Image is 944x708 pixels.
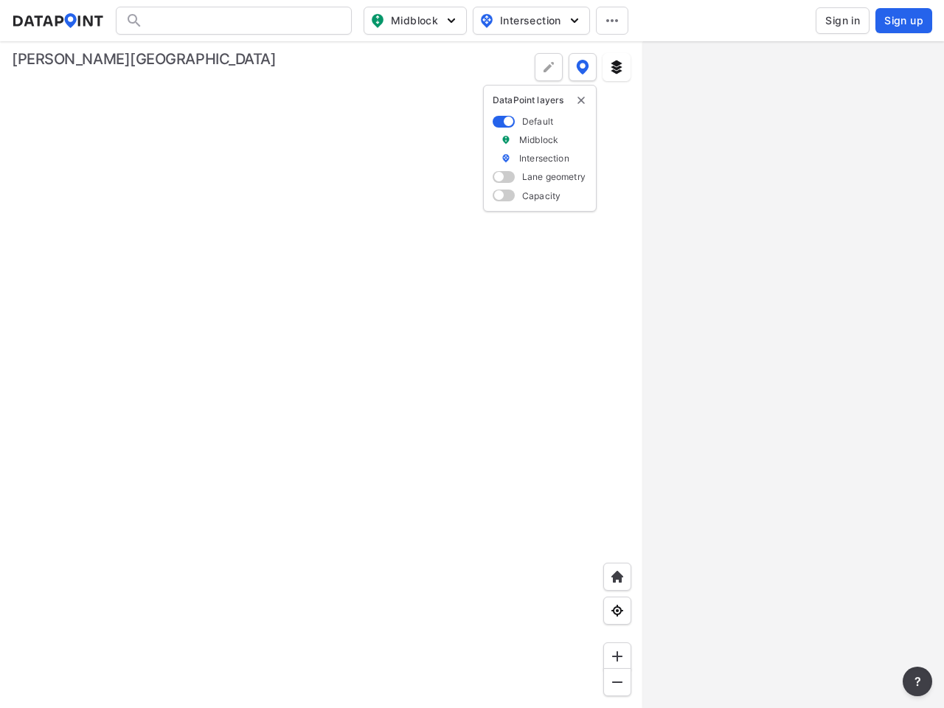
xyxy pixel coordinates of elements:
span: Midblock [370,12,457,29]
img: close-external-leyer.3061a1c7.svg [575,94,587,106]
div: Home [603,563,631,591]
img: +XpAUvaXAN7GudzAAAAAElFTkSuQmCC [610,569,625,584]
div: Zoom out [603,668,631,696]
div: Polygon tool [535,53,563,81]
label: Default [522,115,553,128]
button: DataPoint layers [569,53,597,81]
img: 5YPKRKmlfpI5mqlR8AD95paCi+0kK1fRFDJSaMmawlwaeJcJwk9O2fotCW5ve9gAAAAASUVORK5CYII= [444,13,459,28]
img: ZvzfEJKXnyWIrJytrsY285QMwk63cM6Drc+sIAAAAASUVORK5CYII= [610,649,625,664]
span: Sign up [884,13,923,28]
img: 5YPKRKmlfpI5mqlR8AD95paCi+0kK1fRFDJSaMmawlwaeJcJwk9O2fotCW5ve9gAAAAASUVORK5CYII= [567,13,582,28]
label: Lane geometry [522,170,586,183]
img: marker_Midblock.5ba75e30.svg [501,133,511,146]
img: data-point-layers.37681fc9.svg [576,60,589,74]
img: map_pin_int.54838e6b.svg [478,12,496,29]
label: Midblock [519,133,558,146]
button: Midblock [364,7,467,35]
span: Sign in [825,13,860,28]
a: Sign in [813,7,872,34]
button: Intersection [473,7,590,35]
button: more [903,667,932,696]
img: map_pin_mid.602f9df1.svg [369,12,386,29]
label: Capacity [522,190,560,202]
img: dataPointLogo.9353c09d.svg [12,13,104,28]
img: zeq5HYn9AnE9l6UmnFLPAAAAAElFTkSuQmCC [610,603,625,618]
button: External layers [603,53,631,81]
div: View my location [603,597,631,625]
img: +Dz8AAAAASUVORK5CYII= [541,60,556,74]
span: Intersection [479,12,580,29]
img: layers.ee07997e.svg [609,60,624,74]
div: Zoom in [603,642,631,670]
div: [PERSON_NAME][GEOGRAPHIC_DATA] [12,49,277,69]
a: Sign up [872,8,932,33]
p: DataPoint layers [493,94,587,106]
img: marker_Intersection.6861001b.svg [501,152,511,164]
button: delete [575,94,587,106]
button: Sign up [875,8,932,33]
button: Sign in [816,7,870,34]
img: MAAAAAElFTkSuQmCC [610,675,625,690]
span: ? [912,673,923,690]
label: Intersection [519,152,569,164]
